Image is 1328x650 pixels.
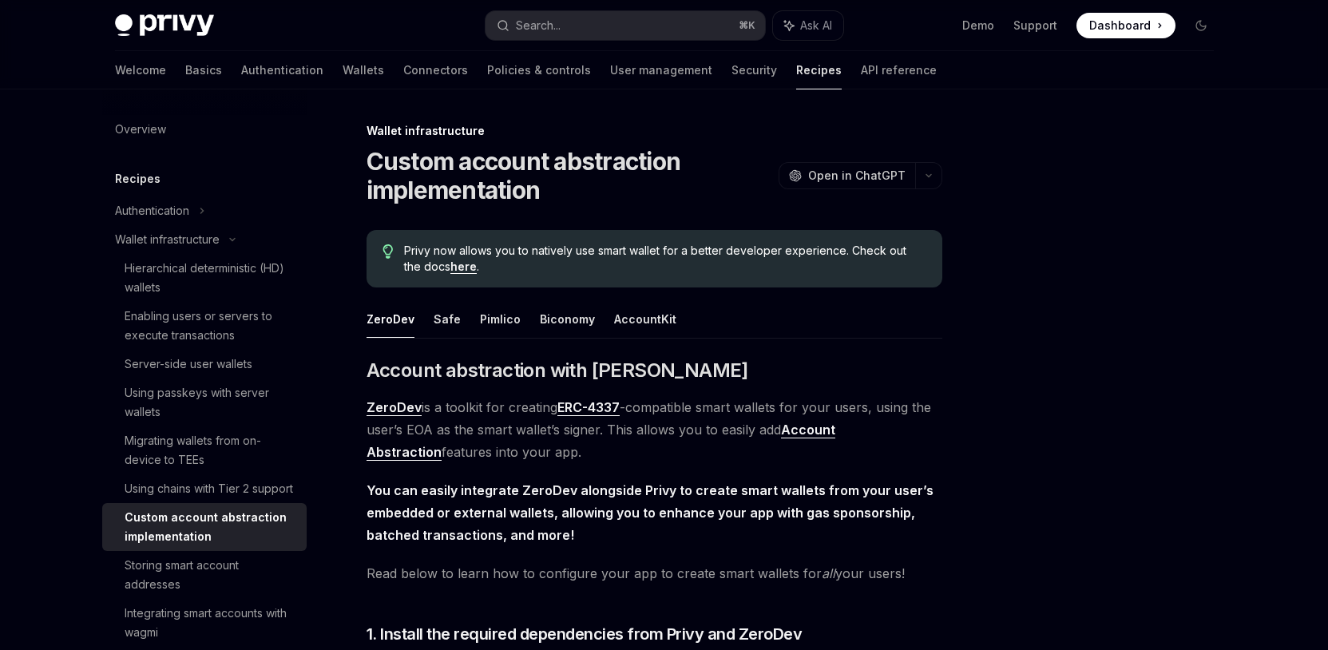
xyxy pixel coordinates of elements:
button: Safe [434,300,461,338]
img: dark logo [115,14,214,37]
a: API reference [861,51,937,89]
a: Server-side user wallets [102,350,307,379]
div: Search... [516,16,561,35]
button: Pimlico [480,300,521,338]
a: Wallets [343,51,384,89]
span: Account abstraction with [PERSON_NAME] [367,358,748,383]
a: Migrating wallets from on-device to TEEs [102,426,307,474]
span: ⌘ K [739,19,755,32]
div: Storing smart account addresses [125,556,297,594]
div: Authentication [115,201,189,220]
button: Search...⌘K [486,11,765,40]
a: Enabling users or servers to execute transactions [102,302,307,350]
button: ZeroDev [367,300,414,338]
a: User management [610,51,712,89]
a: ERC-4337 [557,399,620,416]
button: AccountKit [614,300,676,338]
div: Wallet infrastructure [115,230,220,249]
a: Using chains with Tier 2 support [102,474,307,503]
button: Open in ChatGPT [779,162,915,189]
strong: You can easily integrate ZeroDev alongside Privy to create smart wallets from your user’s embedde... [367,482,934,543]
a: Overview [102,115,307,144]
a: Security [731,51,777,89]
a: Recipes [796,51,842,89]
a: Integrating smart accounts with wagmi [102,599,307,647]
a: Support [1013,18,1057,34]
div: Using chains with Tier 2 support [125,479,293,498]
button: Biconomy [540,300,595,338]
a: Welcome [115,51,166,89]
span: Ask AI [800,18,832,34]
a: ZeroDev [367,399,422,416]
svg: Tip [383,244,394,259]
a: Connectors [403,51,468,89]
div: Migrating wallets from on-device to TEEs [125,431,297,470]
div: Overview [115,120,166,139]
a: Storing smart account addresses [102,551,307,599]
a: Authentication [241,51,323,89]
div: Enabling users or servers to execute transactions [125,307,297,345]
h5: Recipes [115,169,161,188]
span: is a toolkit for creating -compatible smart wallets for your users, using the user’s EOA as the s... [367,396,942,463]
a: Basics [185,51,222,89]
span: Read below to learn how to configure your app to create smart wallets for your users! [367,562,942,585]
div: Hierarchical deterministic (HD) wallets [125,259,297,297]
button: Toggle dark mode [1188,13,1214,38]
div: Integrating smart accounts with wagmi [125,604,297,642]
div: Using passkeys with server wallets [125,383,297,422]
div: Wallet infrastructure [367,123,942,139]
span: Dashboard [1089,18,1151,34]
div: Server-side user wallets [125,355,252,374]
a: here [450,260,477,274]
span: 1. Install the required dependencies from Privy and ZeroDev [367,623,803,645]
a: Dashboard [1076,13,1175,38]
a: Demo [962,18,994,34]
a: Policies & controls [487,51,591,89]
a: Using passkeys with server wallets [102,379,307,426]
button: Ask AI [773,11,843,40]
em: all [822,565,835,581]
h1: Custom account abstraction implementation [367,147,772,204]
span: Open in ChatGPT [808,168,906,184]
span: Privy now allows you to natively use smart wallet for a better developer experience. Check out th... [404,243,926,275]
div: Custom account abstraction implementation [125,508,297,546]
a: Hierarchical deterministic (HD) wallets [102,254,307,302]
a: Custom account abstraction implementation [102,503,307,551]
